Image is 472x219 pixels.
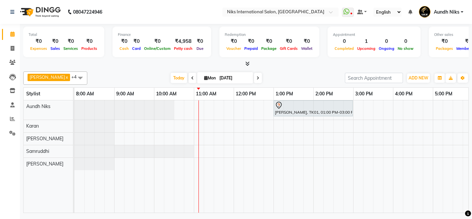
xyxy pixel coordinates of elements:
[434,38,455,45] div: ₹0
[377,38,396,45] div: 0
[29,38,49,45] div: ₹0
[26,123,39,129] span: Karan
[407,73,430,83] button: ADD NEW
[118,46,130,51] span: Cash
[17,3,62,21] img: logo
[225,32,314,38] div: Redemption
[154,89,178,99] a: 10:00 AM
[62,38,80,45] div: ₹0
[26,91,40,97] span: Stylist
[434,46,455,51] span: Packages
[393,89,414,99] a: 4:00 PM
[419,6,431,18] img: Aundh Niks
[278,38,299,45] div: ₹0
[274,89,295,99] a: 1:00 PM
[345,73,403,83] input: Search Appointment
[355,46,377,51] span: Upcoming
[26,136,63,142] span: [PERSON_NAME]
[333,38,355,45] div: 0
[225,46,243,51] span: Voucher
[49,38,62,45] div: ₹0
[195,46,205,51] span: Due
[434,9,459,16] span: Aundh Niks
[396,38,415,45] div: 0
[234,89,258,99] a: 12:00 PM
[243,46,260,51] span: Prepaid
[171,73,187,83] span: Today
[142,46,172,51] span: Online/Custom
[299,38,314,45] div: ₹0
[115,89,136,99] a: 9:00 AM
[130,46,142,51] span: Card
[299,46,314,51] span: Wallet
[243,38,260,45] div: ₹0
[260,38,278,45] div: ₹0
[172,38,194,45] div: ₹4,958
[80,46,99,51] span: Products
[118,32,206,38] div: Finance
[194,38,206,45] div: ₹0
[355,38,377,45] div: 1
[49,46,62,51] span: Sales
[62,46,80,51] span: Services
[80,38,99,45] div: ₹0
[65,74,68,80] a: x
[433,89,454,99] a: 5:00 PM
[30,74,65,80] span: [PERSON_NAME]
[333,46,355,51] span: Completed
[29,46,49,51] span: Expenses
[118,38,130,45] div: ₹0
[314,89,335,99] a: 2:00 PM
[26,148,49,154] span: Samruddhi
[202,75,217,80] span: Mon
[217,73,251,83] input: 2025-09-01
[142,38,172,45] div: ₹0
[26,161,63,167] span: [PERSON_NAME]
[409,75,428,80] span: ADD NEW
[260,46,278,51] span: Package
[74,89,96,99] a: 8:00 AM
[274,101,352,115] div: [PERSON_NAME], TK01, 01:00 PM-03:00 PM, [MEDICAL_DATA] Treatment - Short ([DEMOGRAPHIC_DATA])
[73,3,102,21] b: 08047224946
[396,46,415,51] span: No show
[354,89,374,99] a: 3:00 PM
[130,38,142,45] div: ₹0
[225,38,243,45] div: ₹0
[278,46,299,51] span: Gift Cards
[29,32,99,38] div: Total
[194,89,218,99] a: 11:00 AM
[71,74,82,79] span: +4
[377,46,396,51] span: Ongoing
[172,46,194,51] span: Petty cash
[26,103,50,109] span: Aundh Niks
[333,32,415,38] div: Appointment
